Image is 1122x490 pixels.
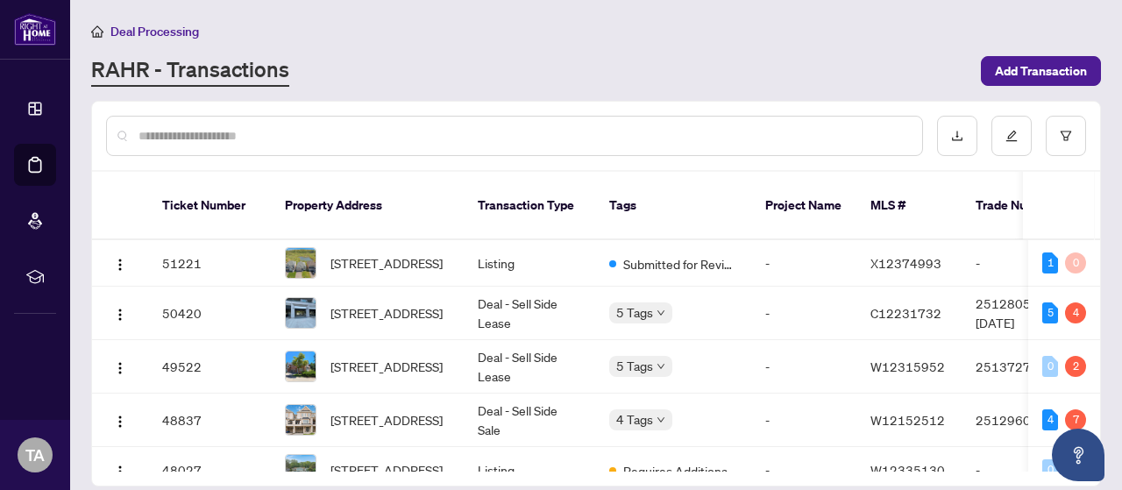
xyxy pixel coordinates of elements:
td: 2512960 [962,394,1084,447]
span: [STREET_ADDRESS] [330,303,443,323]
span: Add Transaction [995,57,1087,85]
span: C12231732 [870,305,941,321]
button: Open asap [1052,429,1104,481]
td: Listing [464,240,595,287]
button: filter [1046,116,1086,156]
td: Deal - Sell Side Lease [464,340,595,394]
span: W12152512 [870,412,945,428]
img: Logo [113,361,127,375]
button: download [937,116,977,156]
span: [STREET_ADDRESS] [330,410,443,430]
img: thumbnail-img [286,352,316,381]
td: 50420 [148,287,271,340]
td: - [751,287,856,340]
div: 4 [1042,409,1058,430]
span: X12374993 [870,255,941,271]
div: 7 [1065,409,1086,430]
span: [STREET_ADDRESS] [330,253,443,273]
div: 0 [1065,252,1086,273]
button: Add Transaction [981,56,1101,86]
span: download [951,130,963,142]
th: Transaction Type [464,172,595,240]
span: edit [1005,130,1018,142]
th: Project Name [751,172,856,240]
span: Submitted for Review [623,254,737,273]
div: 0 [1042,356,1058,377]
img: Logo [113,258,127,272]
span: W12315952 [870,359,945,374]
td: 49522 [148,340,271,394]
td: 48837 [148,394,271,447]
button: Logo [106,249,134,277]
span: down [657,415,665,424]
th: Tags [595,172,751,240]
div: 5 [1042,302,1058,323]
span: W12335130 [870,462,945,478]
span: 5 Tags [616,356,653,376]
button: edit [991,116,1032,156]
div: 2 [1065,356,1086,377]
img: Logo [113,415,127,429]
span: Requires Additional Docs [623,461,737,480]
th: Property Address [271,172,464,240]
span: [STREET_ADDRESS] [330,460,443,479]
span: 5 Tags [616,302,653,323]
span: 4 Tags [616,409,653,430]
img: Logo [113,465,127,479]
button: Logo [106,456,134,484]
th: Trade Number [962,172,1084,240]
span: down [657,362,665,371]
img: thumbnail-img [286,455,316,485]
span: down [657,309,665,317]
td: 51221 [148,240,271,287]
span: [STREET_ADDRESS] [330,357,443,376]
img: thumbnail-img [286,298,316,328]
span: filter [1060,130,1072,142]
td: Deal - Sell Side Sale [464,394,595,447]
button: Logo [106,406,134,434]
img: thumbnail-img [286,248,316,278]
td: - [751,340,856,394]
img: logo [14,13,56,46]
td: 2512805 - [DATE] [962,287,1084,340]
img: Logo [113,308,127,322]
div: 1 [1042,252,1058,273]
span: home [91,25,103,38]
button: Logo [106,299,134,327]
td: - [751,394,856,447]
td: 2513727 [962,340,1084,394]
span: Deal Processing [110,24,199,39]
button: Logo [106,352,134,380]
a: RAHR - Transactions [91,55,289,87]
div: 4 [1065,302,1086,323]
td: Deal - Sell Side Lease [464,287,595,340]
td: - [751,240,856,287]
img: thumbnail-img [286,405,316,435]
th: MLS # [856,172,962,240]
th: Ticket Number [148,172,271,240]
td: - [962,240,1084,287]
div: 0 [1042,459,1058,480]
span: TA [25,443,45,467]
